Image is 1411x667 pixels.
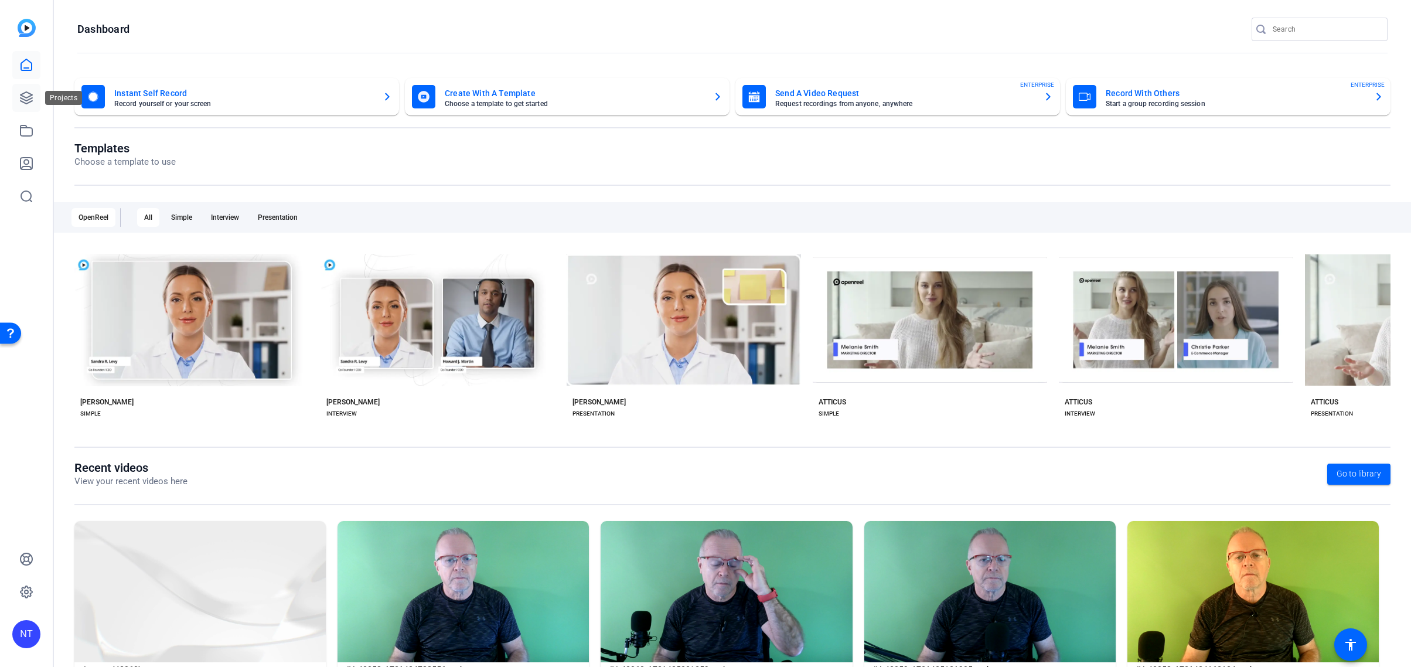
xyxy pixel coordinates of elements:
div: [PERSON_NAME] [326,397,380,407]
button: Send A Video RequestRequest recordings from anyone, anywhereENTERPRISE [735,78,1060,115]
mat-card-subtitle: Request recordings from anyone, anywhere [775,100,1034,107]
mat-card-subtitle: Choose a template to get started [445,100,704,107]
img: IV_43058_1731424163134_webcam [1127,521,1379,662]
div: ATTICUS [1311,397,1338,407]
span: ENTERPRISE [1020,80,1054,89]
div: Projects [45,91,82,105]
div: SIMPLE [80,409,101,418]
button: Instant Self RecordRecord yourself or your screen [74,78,399,115]
h1: Dashboard [77,22,129,36]
div: Presentation [251,208,305,227]
img: IV_43059_1731425121905_webcam [864,521,1116,662]
input: Search [1273,22,1378,36]
div: ATTICUS [819,397,846,407]
a: Go to library [1327,464,1390,485]
div: INTERVIEW [1065,409,1095,418]
div: [PERSON_NAME] [572,397,626,407]
p: Choose a template to use [74,155,176,169]
img: blue-gradient.svg [18,19,36,37]
div: OpenReel [71,208,115,227]
h1: Templates [74,141,176,155]
div: All [137,208,159,227]
span: Go to library [1337,468,1381,480]
mat-card-title: Create With A Template [445,86,704,100]
mat-icon: accessibility [1344,638,1358,652]
div: SIMPLE [819,409,839,418]
mat-card-title: Send A Video Request [775,86,1034,100]
img: IV_43060_1731425231359_webcam [601,521,852,662]
div: NT [12,620,40,648]
mat-card-subtitle: Record yourself or your screen [114,100,373,107]
button: Create With A TemplateChoose a template to get started [405,78,730,115]
div: Interview [204,208,246,227]
span: ENTERPRISE [1351,80,1385,89]
img: IV_43058_1731424788556_webcam [338,521,589,662]
div: Simple [164,208,199,227]
div: ATTICUS [1065,397,1092,407]
div: PRESENTATION [1311,409,1353,418]
p: View your recent videos here [74,475,188,488]
div: PRESENTATION [572,409,615,418]
h1: Recent videos [74,461,188,475]
mat-card-title: Record With Others [1106,86,1365,100]
mat-card-title: Instant Self Record [114,86,373,100]
div: INTERVIEW [326,409,357,418]
mat-card-subtitle: Start a group recording session [1106,100,1365,107]
button: Record With OthersStart a group recording sessionENTERPRISE [1066,78,1390,115]
div: [PERSON_NAME] [80,397,134,407]
img: Instant (43060) [74,521,326,662]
